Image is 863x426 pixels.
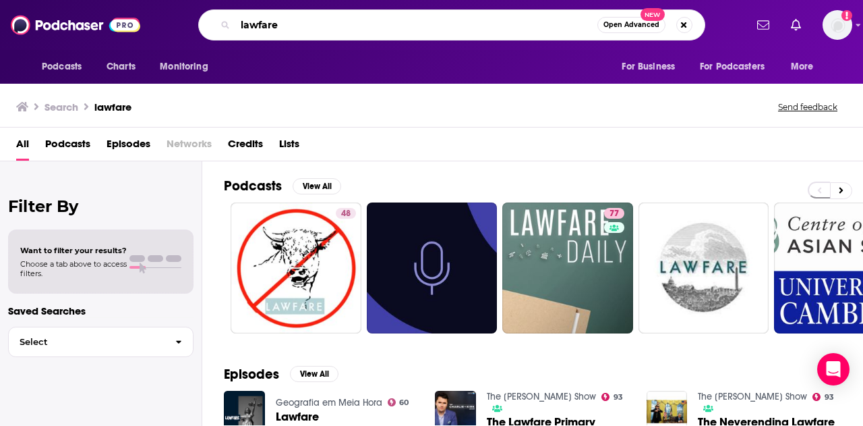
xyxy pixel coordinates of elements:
[823,10,852,40] button: Show profile menu
[8,304,194,317] p: Saved Searches
[198,9,705,41] div: Search podcasts, credits, & more...
[224,178,341,194] a: PodcastsView All
[341,207,351,221] span: 48
[276,411,319,423] a: Lawfare
[16,133,29,161] a: All
[781,54,831,80] button: open menu
[388,398,409,406] a: 60
[825,394,834,400] span: 93
[231,203,361,334] a: 48
[614,394,623,400] span: 93
[44,101,78,113] h3: Search
[224,366,279,383] h2: Episodes
[785,14,806,36] a: Show notifications dropdown
[42,57,82,76] span: Podcasts
[336,208,356,219] a: 48
[502,203,633,334] a: 77
[8,196,194,216] h2: Filter By
[290,366,338,382] button: View All
[774,101,841,113] button: Send feedback
[698,391,807,402] a: The Charlie Kirk Show
[20,246,127,255] span: Want to filter your results?
[823,10,852,40] span: Logged in as megcassidy
[94,101,131,113] h3: lawfare
[604,208,624,219] a: 77
[612,54,692,80] button: open menu
[150,54,225,80] button: open menu
[823,10,852,40] img: User Profile
[752,14,775,36] a: Show notifications dropdown
[235,14,597,36] input: Search podcasts, credits, & more...
[224,178,282,194] h2: Podcasts
[487,391,596,402] a: The Charlie Kirk Show
[691,54,784,80] button: open menu
[276,397,382,408] a: Geografia em Meia Hora
[791,57,814,76] span: More
[812,393,834,401] a: 93
[609,207,619,221] span: 77
[160,57,208,76] span: Monitoring
[841,10,852,21] svg: Add a profile image
[224,366,338,383] a: EpisodesView All
[45,133,90,161] a: Podcasts
[641,8,665,21] span: New
[597,17,665,33] button: Open AdvancedNew
[622,57,675,76] span: For Business
[228,133,263,161] a: Credits
[700,57,765,76] span: For Podcasters
[98,54,144,80] a: Charts
[11,12,140,38] img: Podchaser - Follow, Share and Rate Podcasts
[32,54,99,80] button: open menu
[399,400,409,406] span: 60
[167,133,212,161] span: Networks
[603,22,659,28] span: Open Advanced
[817,353,850,385] div: Open Intercom Messenger
[20,259,127,278] span: Choose a tab above to access filters.
[279,133,299,161] a: Lists
[9,338,165,346] span: Select
[601,393,623,401] a: 93
[107,133,150,161] a: Episodes
[293,178,341,194] button: View All
[107,57,136,76] span: Charts
[8,327,194,357] button: Select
